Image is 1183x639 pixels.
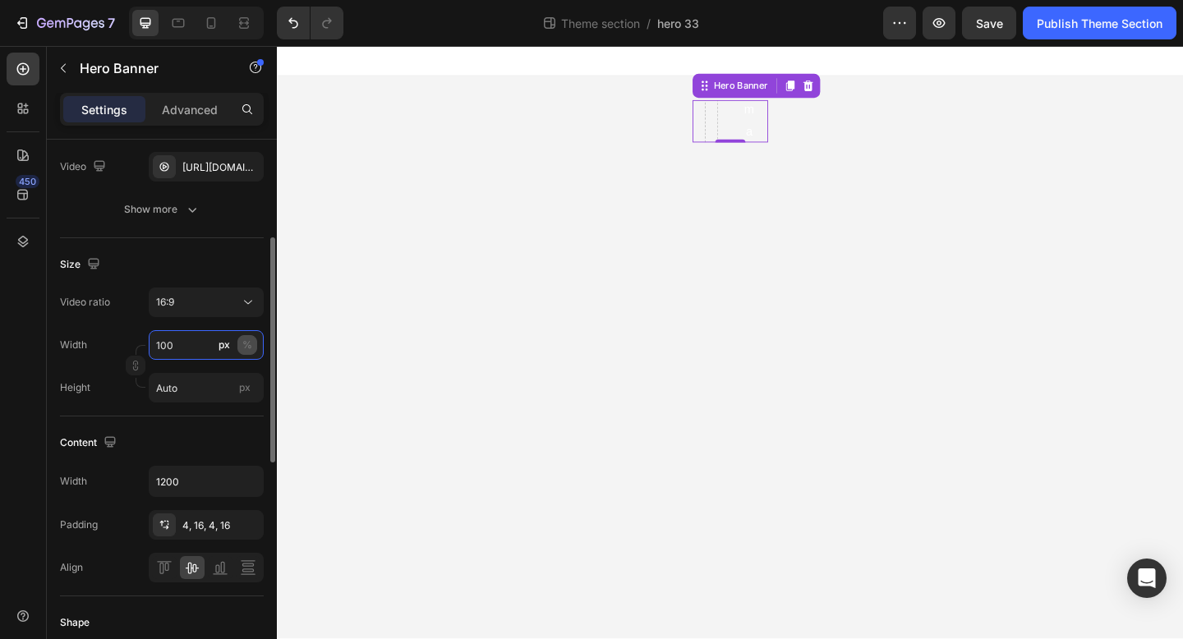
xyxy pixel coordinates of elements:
[219,338,230,352] div: px
[60,432,120,454] div: Content
[150,467,263,496] input: Auto
[1023,7,1176,39] button: Publish Theme Section
[1037,15,1162,32] div: Publish Theme Section
[60,195,264,224] button: Show more
[108,13,115,33] p: 7
[60,474,87,489] div: Width
[124,201,200,218] div: Show more
[149,287,264,317] button: 16:9
[156,296,174,308] span: 16:9
[277,46,1183,639] iframe: Design area
[182,160,260,175] div: [URL][DOMAIN_NAME]
[149,330,264,360] input: px%
[242,338,252,352] div: %
[657,15,699,32] span: hero 33
[16,175,39,188] div: 450
[647,15,651,32] span: /
[60,560,83,575] div: Align
[277,7,343,39] div: Undo/Redo
[237,335,257,355] button: px
[1127,559,1167,598] div: Open Intercom Messenger
[80,58,219,78] p: Hero Banner
[60,338,87,352] label: Width
[558,15,643,32] span: Theme section
[976,16,1003,30] span: Save
[162,101,218,118] p: Advanced
[182,518,260,533] div: 4, 16, 4, 16
[60,295,110,310] div: Video ratio
[7,7,122,39] button: 7
[239,381,251,393] span: px
[962,7,1016,39] button: Save
[60,517,98,532] div: Padding
[60,615,90,630] div: Shape
[81,101,127,118] p: Settings
[60,380,90,395] label: Height
[214,335,234,355] button: %
[149,373,264,402] input: px
[60,254,104,276] div: Size
[60,156,109,178] div: Video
